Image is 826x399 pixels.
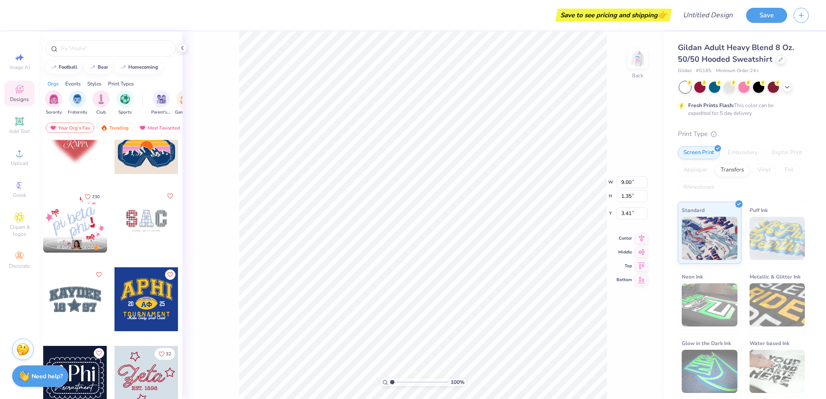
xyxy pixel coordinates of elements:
div: filter for Game Day [175,90,195,116]
button: Like [165,269,175,280]
span: Top [616,263,632,269]
span: Bottom [616,277,632,283]
span: 👉 [658,9,667,20]
div: Screen Print [678,146,720,159]
span: Fraternity [68,109,87,116]
div: Digital Print [766,146,808,159]
img: Metallic & Glitter Ink [750,283,805,326]
span: Game Day [175,109,195,116]
span: Standard [682,206,705,215]
div: Back [632,72,643,79]
input: Untitled Design [676,6,740,24]
div: Foil [779,164,799,177]
img: Parent's Weekend Image [156,94,166,104]
button: filter button [68,90,87,116]
img: Club Image [96,94,106,104]
div: Embroidery [722,146,763,159]
div: Applique [678,164,712,177]
img: Neon Ink [682,283,737,326]
span: Gildan Adult Heavy Blend 8 Oz. 50/50 Hooded Sweatshirt [678,42,794,64]
div: Styles [87,80,102,88]
div: Save to see pricing and shipping [558,9,670,22]
span: # G185 [696,67,712,75]
span: 230 [92,195,100,199]
div: Rhinestones [678,181,720,194]
div: This color can be expedited for 5 day delivery. [688,101,794,117]
div: Print Type [678,129,809,139]
button: Like [94,269,104,280]
span: Upload [11,160,28,167]
div: Events [65,80,81,88]
div: Most Favorited [135,123,184,133]
span: Gildan [678,67,692,75]
span: Greek [13,192,26,199]
span: Clipart & logos [4,224,35,237]
img: trend_line.gif [50,65,57,70]
span: Puff Ink [750,206,768,215]
img: most_fav.gif [50,125,57,131]
button: Like [165,191,175,201]
div: filter for Sports [116,90,133,116]
img: Fraternity Image [73,94,82,104]
div: Transfers [715,164,750,177]
button: filter button [92,90,110,116]
span: Neon Ink [682,272,703,281]
span: Sports [118,109,132,116]
img: trending.gif [101,125,108,131]
div: bear [98,65,108,70]
span: Middle [616,249,632,255]
div: filter for Sorority [45,90,62,116]
span: [PERSON_NAME] [57,238,93,244]
img: Game Day Image [180,94,190,104]
span: Sorority [46,109,62,116]
button: filter button [116,90,133,116]
button: Like [94,348,104,358]
span: Add Text [9,128,30,135]
img: Water based Ink [750,350,805,393]
span: Center [616,235,632,241]
img: trend_line.gif [120,65,127,70]
button: Like [81,191,104,203]
img: Sports Image [120,94,130,104]
strong: Need help? [32,372,63,380]
button: filter button [175,90,195,116]
button: football [45,61,81,74]
button: Save [746,8,787,23]
img: trend_line.gif [89,65,96,70]
img: Standard [682,217,737,260]
img: Sorority Image [49,94,59,104]
span: Pi Beta Phi, [GEOGRAPHIC_DATA][US_STATE] [57,244,104,251]
div: Trending [97,123,133,133]
button: bear [84,61,112,74]
div: filter for Fraternity [68,90,87,116]
button: filter button [151,90,171,116]
strong: Fresh Prints Flash: [688,102,734,109]
span: Parent's Weekend [151,109,171,116]
span: Glow in the Dark Ink [682,339,731,348]
span: Metallic & Glitter Ink [750,272,801,281]
div: Print Types [108,80,134,88]
div: filter for Club [92,90,110,116]
span: Minimum Order: 24 + [716,67,759,75]
button: filter button [45,90,62,116]
img: Glow in the Dark Ink [682,350,737,393]
span: Decorate [9,263,30,269]
button: homecoming [115,61,162,74]
span: Image AI [10,64,30,71]
div: football [59,65,77,70]
div: Your Org's Fav [46,123,94,133]
img: most_fav.gif [139,125,146,131]
span: Designs [10,96,29,103]
div: Orgs [48,80,59,88]
img: Puff Ink [750,217,805,260]
button: Like [155,348,175,360]
div: homecoming [128,65,158,70]
img: Back [629,50,646,67]
span: Club [96,109,106,116]
span: 100 % [451,378,464,386]
span: Water based Ink [750,339,789,348]
div: filter for Parent's Weekend [151,90,171,116]
input: Try "Alpha" [60,44,170,53]
div: Vinyl [752,164,776,177]
span: 32 [166,352,171,356]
